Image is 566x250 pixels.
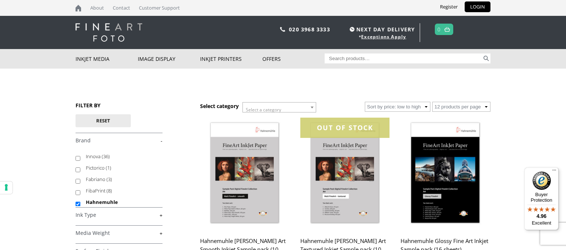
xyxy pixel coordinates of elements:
[550,167,559,176] button: Menu
[437,24,441,35] a: 0
[361,34,406,40] a: Exceptions Apply
[246,107,281,113] span: Select a category
[106,176,112,183] span: (3)
[524,192,559,203] p: Buyer Protection
[76,49,138,69] a: Inkjet Media
[106,164,111,171] span: (1)
[86,185,156,197] label: FibaPrint
[200,49,262,69] a: Inkjet Printers
[434,1,463,12] a: Register
[300,118,389,229] img: Hahnemuhle Matt Fine Art Textured Inkjet Sample pack (10 sheets)
[76,230,163,237] a: +
[280,27,285,32] img: phone.svg
[524,220,559,226] p: Excellent
[482,53,490,63] button: Search
[138,49,200,69] a: Image Display
[86,151,156,162] label: Innova
[325,53,482,63] input: Search products…
[524,167,559,230] button: Trusted Shops TrustmarkBuyer Protection4.96Excellent
[76,102,163,109] h3: FILTER BY
[537,213,546,219] span: 4.96
[86,162,156,174] label: Pictorico
[102,153,110,160] span: (36)
[350,27,354,32] img: time.svg
[86,174,156,185] label: Fabriano
[348,25,415,34] span: NEXT DAY DELIVERY
[365,102,430,112] select: Shop order
[76,114,131,127] button: Reset
[76,207,163,222] h4: Ink Type
[200,118,289,229] img: Hahnemuhle Matt Fine Art Smooth Inkjet Sample pack (10 sheets)
[76,137,163,144] a: -
[106,187,112,194] span: (8)
[262,49,325,69] a: Offers
[532,171,551,190] img: Trusted Shops Trustmark
[86,197,156,208] label: Hahnemuhle
[76,133,163,147] h4: Brand
[289,26,330,33] a: 020 3968 3333
[401,118,490,229] img: Hahnemuhle Glossy Fine Art Inkjet Sample pack (16 sheets)
[76,212,163,219] a: +
[465,1,490,12] a: LOGIN
[76,23,142,42] img: logo-white.svg
[300,118,389,138] div: OUT OF STOCK
[76,225,163,240] h4: Media Weight
[200,103,239,110] h3: Select category
[444,27,450,32] img: basket.svg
